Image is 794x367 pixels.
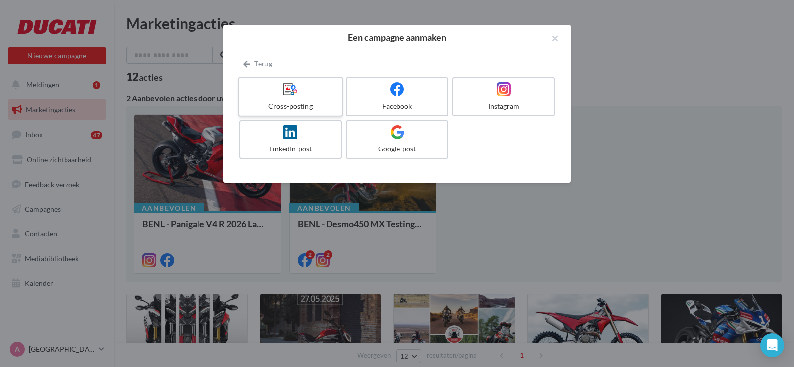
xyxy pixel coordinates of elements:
div: Instagram [457,101,550,111]
div: Open Intercom Messenger [760,333,784,357]
div: Google-post [351,144,444,154]
div: Cross-posting [243,101,337,111]
button: Terug [239,58,276,70]
div: LinkedIn-post [244,144,337,154]
h2: Een campagne aanmaken [239,33,555,42]
div: Facebook [351,101,444,111]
